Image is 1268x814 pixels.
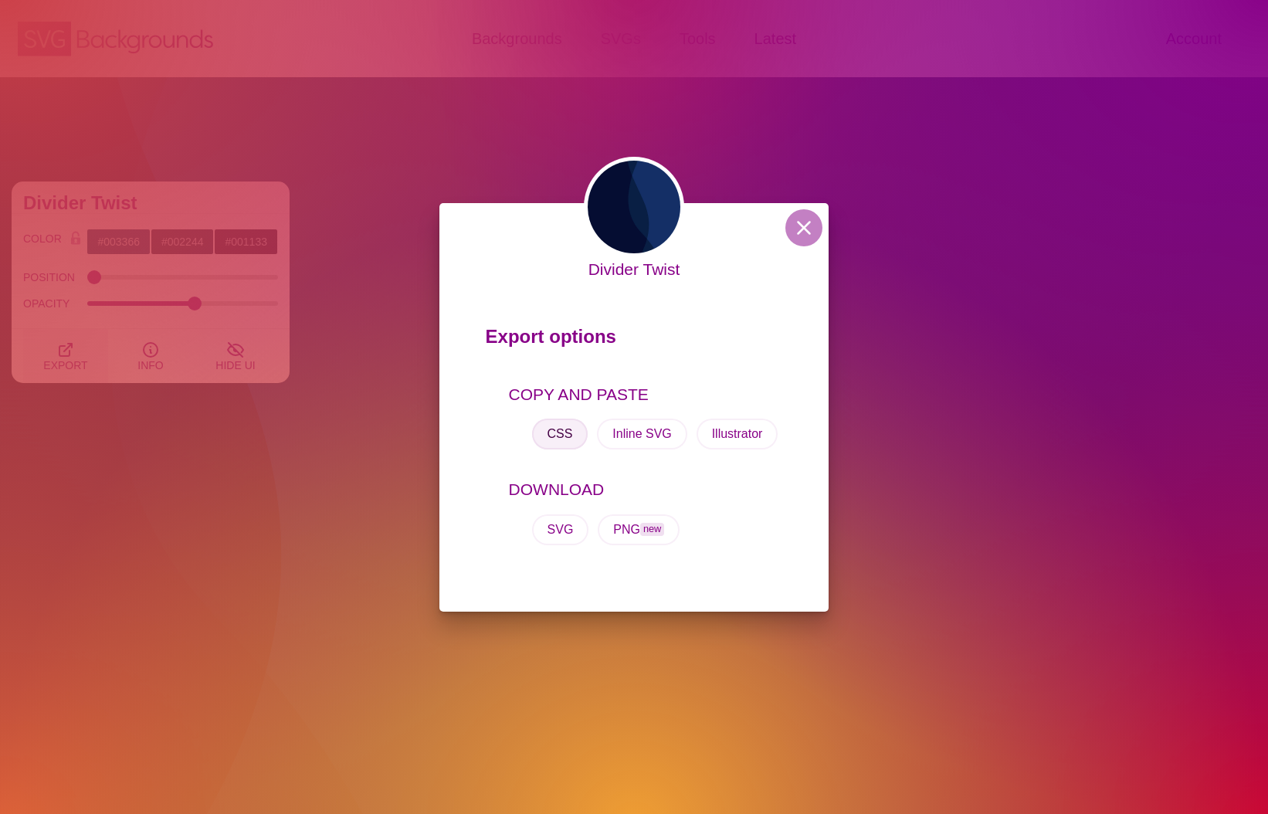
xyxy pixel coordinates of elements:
button: Inline SVG [597,419,687,449]
img: blue background divider [584,157,684,257]
button: PNGnew [598,514,680,545]
button: SVG [532,514,589,545]
p: DOWNLOAD [509,477,783,502]
p: Divider Twist [584,257,684,282]
span: new [640,523,664,536]
button: Illustrator [697,419,778,449]
button: CSS [532,419,588,449]
p: Export options [486,319,783,362]
p: COPY AND PASTE [509,382,783,407]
